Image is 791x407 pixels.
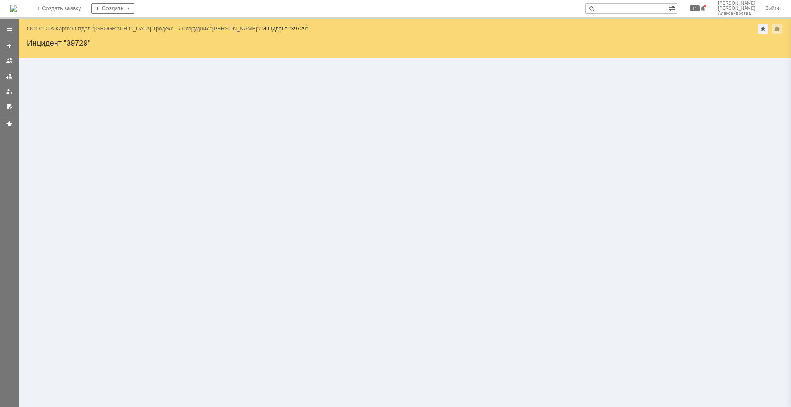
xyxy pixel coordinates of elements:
a: Отдел "[GEOGRAPHIC_DATA] Тродекс… [75,25,179,32]
a: Сотрудник "[PERSON_NAME]" [182,25,259,32]
a: ООО "СТА Карго" [27,25,72,32]
a: Мои согласования [3,100,16,113]
img: logo [10,5,17,12]
div: Добавить в избранное [758,24,768,34]
span: 11 [690,5,700,11]
a: Перейти на домашнюю страницу [10,5,17,12]
a: Заявки в моей ответственности [3,69,16,83]
a: Заявки на командах [3,54,16,68]
div: Сделать домашней страницей [772,24,782,34]
a: Создать заявку [3,39,16,52]
div: Инцидент "39729" [27,39,783,47]
span: [PERSON_NAME] [718,6,756,11]
div: Инцидент "39729" [262,25,308,32]
span: [PERSON_NAME] [718,1,756,6]
div: / [27,25,75,32]
div: / [182,25,262,32]
span: Расширенный поиск [668,4,677,12]
span: Александровна [718,11,756,16]
div: Создать [91,3,134,14]
div: / [75,25,182,32]
a: Мои заявки [3,85,16,98]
